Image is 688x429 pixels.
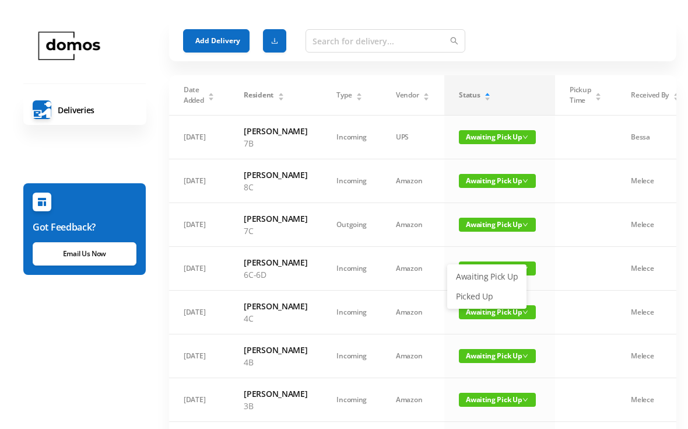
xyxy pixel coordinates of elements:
h6: [PERSON_NAME] [244,344,307,356]
p: 4C [244,312,307,325]
i: icon: down [522,397,528,403]
td: Incoming [322,247,381,291]
div: Sort [356,91,363,98]
i: icon: down [522,353,528,359]
p: 6C-6D [244,268,307,281]
i: icon: down [522,309,528,315]
h6: [PERSON_NAME] [244,300,307,312]
span: Awaiting Pick Up [459,174,536,188]
span: Status [459,90,480,100]
span: Received By [631,90,669,100]
td: [DATE] [169,159,229,203]
td: Amazon [381,378,444,422]
i: icon: caret-up [208,91,215,95]
td: [DATE] [169,378,229,422]
i: icon: caret-up [673,91,679,95]
td: [DATE] [169,291,229,334]
h6: [PERSON_NAME] [244,388,307,400]
i: icon: caret-down [595,96,602,99]
button: icon: download [263,29,286,53]
td: UPS [381,116,444,159]
i: icon: search [450,37,458,45]
div: Sort [595,91,602,98]
i: icon: caret-down [278,96,284,99]
h6: Got Feedback? [33,220,136,234]
i: icon: caret-down [673,96,679,99]
div: Sort [208,91,215,98]
a: Picked Up [449,287,525,306]
i: icon: down [522,134,528,140]
td: Incoming [322,334,381,378]
span: Awaiting Pick Up [459,218,536,232]
i: icon: caret-up [356,91,363,95]
h6: [PERSON_NAME] [244,169,307,181]
td: [DATE] [169,247,229,291]
span: Resident [244,90,273,100]
a: Awaiting Pick Up [449,267,525,286]
div: Sort [278,91,285,98]
span: Awaiting Pick Up [459,393,536,407]
i: icon: caret-up [485,91,491,95]
a: Deliveries [23,95,146,125]
span: Awaiting Pick Up [459,349,536,363]
span: Vendor [396,90,419,100]
td: Incoming [322,291,381,334]
p: 7C [244,225,307,237]
i: icon: down [522,178,528,184]
div: Sort [484,91,491,98]
div: Sort [673,91,680,98]
span: Type [336,90,352,100]
span: Pickup Time [570,85,591,106]
span: Awaiting Pick Up [459,130,536,144]
p: 8C [244,181,307,193]
i: icon: down [522,222,528,228]
td: Incoming [322,378,381,422]
i: icon: caret-up [423,91,430,95]
span: Date Added [184,85,204,106]
td: Amazon [381,291,444,334]
td: [DATE] [169,203,229,247]
h6: [PERSON_NAME] [244,125,307,137]
i: icon: caret-down [423,96,430,99]
i: icon: caret-up [278,91,284,95]
i: icon: caret-down [356,96,363,99]
p: 4B [244,356,307,368]
h6: [PERSON_NAME] [244,256,307,268]
button: Add Delivery [183,29,250,53]
a: Email Us Now [33,242,136,266]
td: Amazon [381,334,444,378]
td: [DATE] [169,116,229,159]
i: icon: caret-down [485,96,491,99]
input: Search for delivery... [306,29,465,53]
td: [DATE] [169,334,229,378]
td: Incoming [322,159,381,203]
td: Amazon [381,247,444,291]
p: 3B [244,400,307,412]
td: Outgoing [322,203,381,247]
td: Amazon [381,159,444,203]
h6: [PERSON_NAME] [244,212,307,225]
td: Amazon [381,203,444,247]
td: Incoming [322,116,381,159]
i: icon: caret-down [208,96,215,99]
p: 7B [244,137,307,149]
i: icon: caret-up [595,91,602,95]
div: Sort [423,91,430,98]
